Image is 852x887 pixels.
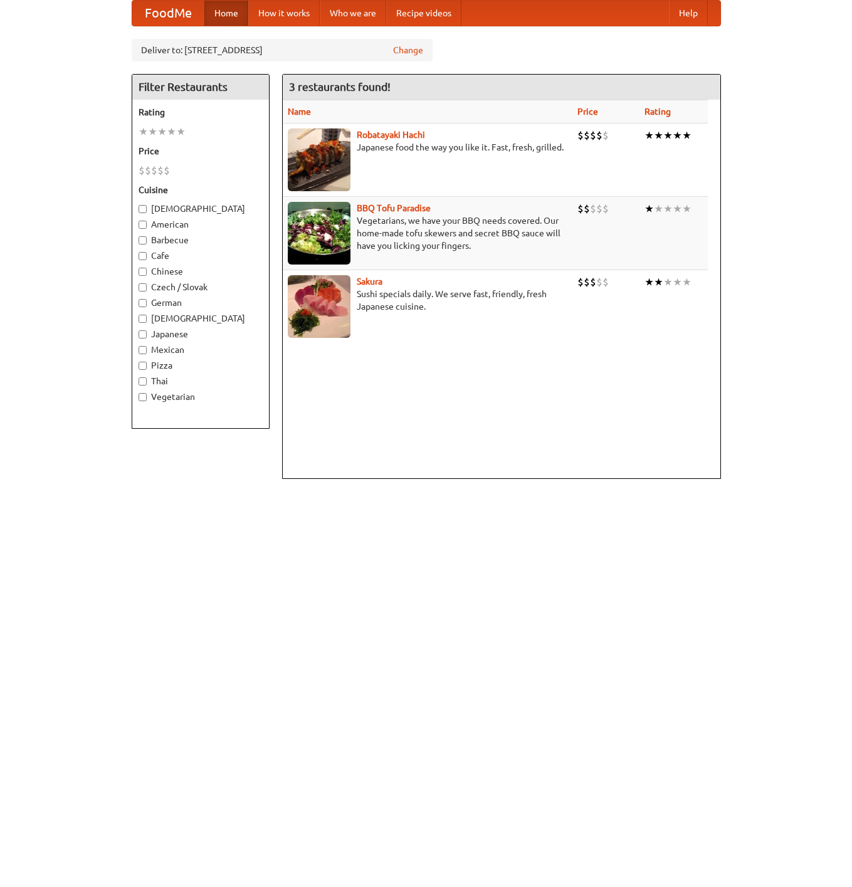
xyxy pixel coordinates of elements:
[139,391,263,403] label: Vegetarian
[139,249,263,262] label: Cafe
[682,275,692,289] li: ★
[139,125,148,139] li: ★
[157,164,164,177] li: $
[139,265,263,278] label: Chinese
[596,275,602,289] li: $
[176,125,186,139] li: ★
[139,393,147,401] input: Vegetarian
[644,275,654,289] li: ★
[248,1,320,26] a: How it works
[132,75,269,100] h4: Filter Restaurants
[682,202,692,216] li: ★
[386,1,461,26] a: Recipe videos
[132,1,204,26] a: FoodMe
[602,275,609,289] li: $
[288,275,350,338] img: sakura.jpg
[139,359,263,372] label: Pizza
[669,1,708,26] a: Help
[654,129,663,142] li: ★
[654,275,663,289] li: ★
[139,299,147,307] input: German
[288,129,350,191] img: robatayaki.jpg
[139,218,263,231] label: American
[673,202,682,216] li: ★
[139,312,263,325] label: [DEMOGRAPHIC_DATA]
[596,129,602,142] li: $
[663,202,673,216] li: ★
[139,184,263,196] h5: Cuisine
[590,129,596,142] li: $
[682,129,692,142] li: ★
[288,214,567,252] p: Vegetarians, we have your BBQ needs covered. Our home-made tofu skewers and secret BBQ sauce will...
[139,297,263,309] label: German
[157,125,167,139] li: ★
[584,275,590,289] li: $
[139,268,147,276] input: Chinese
[584,202,590,216] li: $
[139,315,147,323] input: [DEMOGRAPHIC_DATA]
[139,375,263,387] label: Thai
[139,106,263,118] h5: Rating
[357,203,431,213] a: BBQ Tofu Paradise
[139,202,263,215] label: [DEMOGRAPHIC_DATA]
[139,344,263,356] label: Mexican
[602,129,609,142] li: $
[644,129,654,142] li: ★
[644,107,671,117] a: Rating
[644,202,654,216] li: ★
[288,141,567,154] p: Japanese food the way you like it. Fast, fresh, grilled.
[320,1,386,26] a: Who we are
[139,164,145,177] li: $
[204,1,248,26] a: Home
[139,252,147,260] input: Cafe
[357,276,382,286] a: Sakura
[139,236,147,244] input: Barbecue
[590,275,596,289] li: $
[139,346,147,354] input: Mexican
[139,283,147,291] input: Czech / Slovak
[357,130,425,140] a: Robatayaki Hachi
[577,129,584,142] li: $
[132,39,433,61] div: Deliver to: [STREET_ADDRESS]
[584,129,590,142] li: $
[602,202,609,216] li: $
[288,288,567,313] p: Sushi specials daily. We serve fast, friendly, fresh Japanese cuisine.
[663,275,673,289] li: ★
[164,164,170,177] li: $
[393,44,423,56] a: Change
[139,145,263,157] h5: Price
[139,330,147,339] input: Japanese
[673,275,682,289] li: ★
[139,377,147,386] input: Thai
[289,81,391,93] ng-pluralize: 3 restaurants found!
[167,125,176,139] li: ★
[577,107,598,117] a: Price
[139,221,147,229] input: American
[139,281,263,293] label: Czech / Slovak
[145,164,151,177] li: $
[673,129,682,142] li: ★
[577,275,584,289] li: $
[139,362,147,370] input: Pizza
[577,202,584,216] li: $
[148,125,157,139] li: ★
[654,202,663,216] li: ★
[288,107,311,117] a: Name
[590,202,596,216] li: $
[139,205,147,213] input: [DEMOGRAPHIC_DATA]
[596,202,602,216] li: $
[139,234,263,246] label: Barbecue
[151,164,157,177] li: $
[288,202,350,265] img: tofuparadise.jpg
[139,328,263,340] label: Japanese
[663,129,673,142] li: ★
